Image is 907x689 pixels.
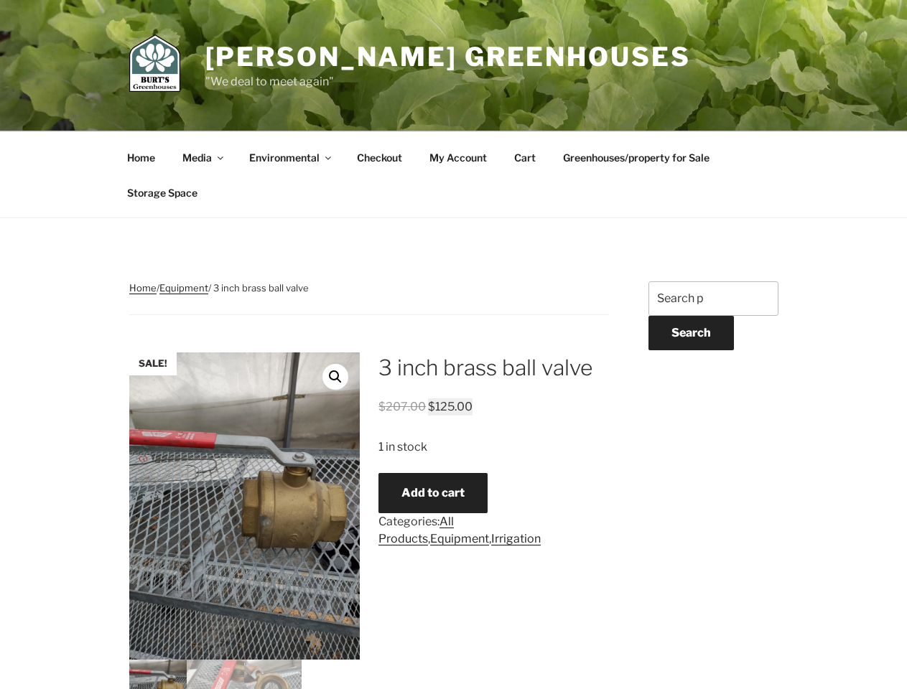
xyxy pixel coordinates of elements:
a: My Account [417,140,500,175]
a: Environmental [237,140,343,175]
a: Checkout [345,140,415,175]
a: Media [170,140,235,175]
a: Home [115,140,168,175]
span: $ [428,400,435,413]
input: Search products… [648,281,778,316]
span: $ [378,400,386,413]
aside: Blog Sidebar [648,281,778,400]
a: Greenhouses/property for Sale [551,140,722,175]
a: Equipment [159,282,208,294]
span: Sale! [129,352,177,376]
a: Cart [502,140,549,175]
bdi: 125.00 [428,400,473,413]
button: Add to cart [378,473,488,513]
img: Burt's Greenhouses [129,34,180,92]
p: 1 in stock [378,439,609,456]
a: Storage Space [115,175,210,210]
img: 3 inch brass ball valve [129,352,360,660]
a: View full-screen image gallery [322,364,348,390]
a: [PERSON_NAME] Greenhouses [205,41,691,72]
h1: 3 inch brass ball valve [378,352,609,383]
a: Home [129,282,157,294]
nav: Breadcrumb [129,281,610,315]
a: Irrigation [491,532,541,545]
span: Categories: , , [378,515,541,545]
bdi: 207.00 [378,400,426,413]
p: "We deal to meet again" [205,73,691,90]
button: Search [648,316,734,350]
nav: Top Menu [115,140,793,210]
a: Equipment [430,532,489,545]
